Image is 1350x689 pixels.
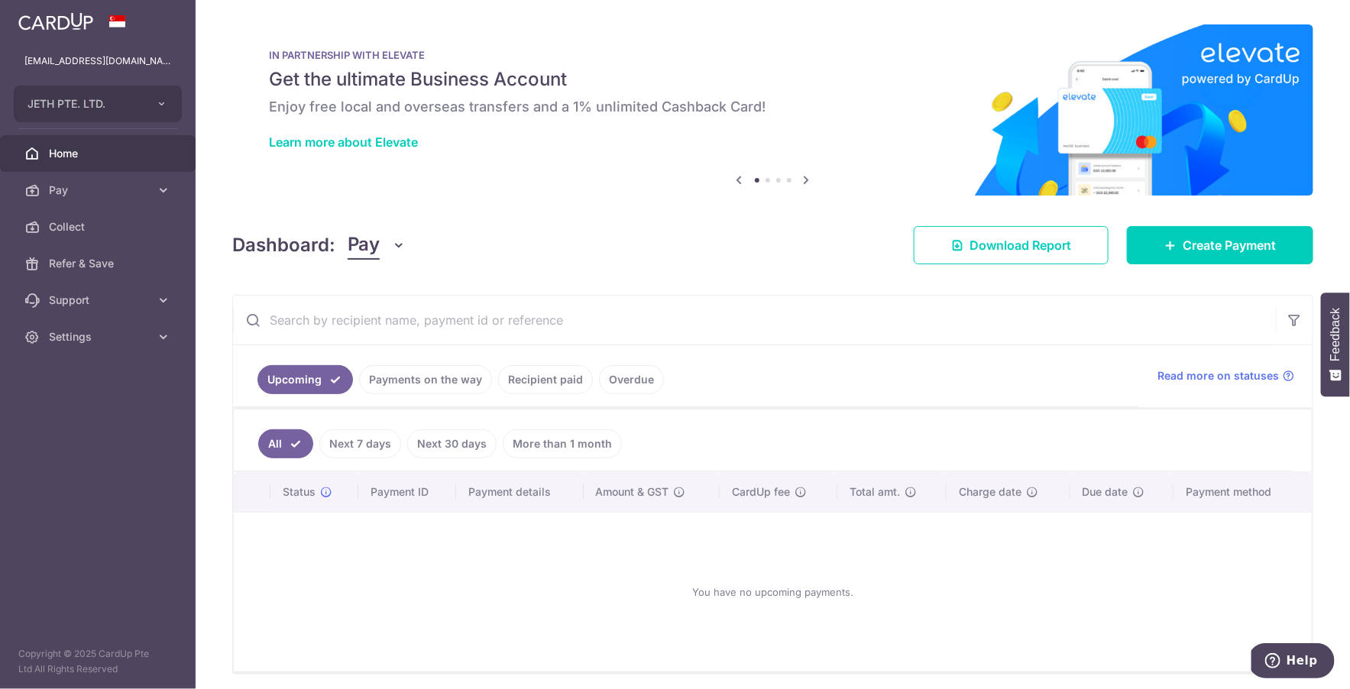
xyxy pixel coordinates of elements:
[1127,226,1313,264] a: Create Payment
[914,226,1109,264] a: Download Report
[359,365,492,394] a: Payments on the way
[407,429,497,458] a: Next 30 days
[49,183,150,198] span: Pay
[232,231,335,259] h4: Dashboard:
[732,484,790,500] span: CardUp fee
[252,525,1293,659] div: You have no upcoming payments.
[14,86,182,122] button: JETH PTE. LTD.
[269,67,1277,92] h5: Get the ultimate Business Account
[596,484,669,500] span: Amount & GST
[49,219,150,235] span: Collect
[49,146,150,161] span: Home
[503,429,622,458] a: More than 1 month
[18,12,93,31] img: CardUp
[1157,368,1294,383] a: Read more on statuses
[319,429,401,458] a: Next 7 days
[456,472,583,512] th: Payment details
[850,484,900,500] span: Total amt.
[232,24,1313,196] img: Renovation banner
[1251,643,1335,681] iframe: Opens a widget where you can find more information
[1083,484,1128,500] span: Due date
[959,484,1021,500] span: Charge date
[258,429,313,458] a: All
[269,49,1277,61] p: IN PARTNERSHIP WITH ELEVATE
[348,231,406,260] button: Pay
[358,472,456,512] th: Payment ID
[233,296,1276,344] input: Search by recipient name, payment id or reference
[1321,293,1350,396] button: Feedback - Show survey
[269,134,418,150] a: Learn more about Elevate
[49,256,150,271] span: Refer & Save
[269,98,1277,116] h6: Enjoy free local and overseas transfers and a 1% unlimited Cashback Card!
[49,329,150,344] span: Settings
[348,231,380,260] span: Pay
[49,293,150,308] span: Support
[1157,368,1279,383] span: Read more on statuses
[24,53,171,69] p: [EMAIL_ADDRESS][DOMAIN_NAME]
[28,96,141,112] span: JETH PTE. LTD.
[1174,472,1312,512] th: Payment method
[970,236,1071,254] span: Download Report
[599,365,664,394] a: Overdue
[1183,236,1276,254] span: Create Payment
[257,365,353,394] a: Upcoming
[283,484,316,500] span: Status
[498,365,593,394] a: Recipient paid
[1329,308,1342,361] span: Feedback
